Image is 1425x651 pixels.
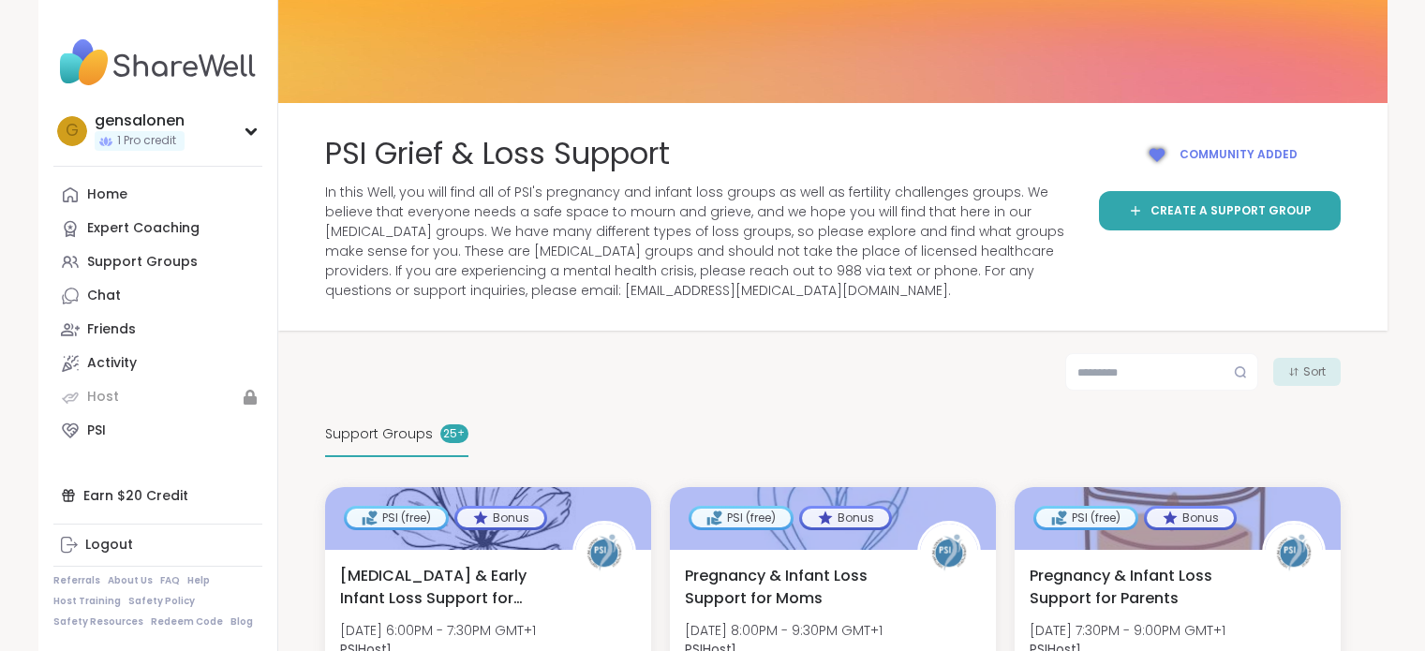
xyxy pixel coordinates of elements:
div: PSI (free) [1036,509,1136,527]
span: Pregnancy & Infant Loss Support for Moms [685,565,897,610]
a: PSI [53,414,262,448]
img: PSIHost1 [1265,524,1323,582]
span: [DATE] 6:00PM - 7:30PM GMT+1 [340,621,536,640]
span: Community added [1180,146,1298,163]
div: Chat [87,287,121,305]
img: ShareWell Nav Logo [53,30,262,96]
a: Blog [230,615,253,629]
div: Bonus [802,509,889,527]
div: Earn $20 Credit [53,479,262,512]
a: Safety Resources [53,615,143,629]
div: Expert Coaching [87,219,200,238]
pre: + [457,425,464,442]
img: PSIHost1 [575,524,633,582]
span: g [66,119,79,143]
span: 1 Pro credit [117,133,176,149]
a: Redeem Code [151,615,223,629]
div: PSI [87,422,106,440]
div: Logout [85,536,133,555]
div: gensalonen [95,111,185,131]
button: Community added [1099,133,1341,176]
img: PSIHost1 [920,524,978,582]
div: 25 [440,424,468,443]
a: Home [53,178,262,212]
div: PSI (free) [347,509,446,527]
div: Activity [87,354,137,373]
span: PSI Grief & Loss Support [325,133,670,175]
a: About Us [108,574,153,587]
div: Home [87,185,127,204]
a: Referrals [53,574,100,587]
span: [DATE] 7:30PM - 9:00PM GMT+1 [1030,621,1225,640]
div: PSI (free) [691,509,791,527]
span: [DATE] 8:00PM - 9:30PM GMT+1 [685,621,883,640]
div: Support Groups [87,253,198,272]
a: Expert Coaching [53,212,262,245]
a: Support Groups [53,245,262,279]
div: Bonus [457,509,544,527]
a: Host Training [53,595,121,608]
a: Chat [53,279,262,313]
span: [MEDICAL_DATA] & Early Infant Loss Support for Parents [340,565,552,610]
span: Create a support group [1150,202,1312,219]
div: Host [87,388,119,407]
a: Logout [53,528,262,562]
a: Host [53,380,262,414]
span: Sort [1303,363,1326,380]
span: Support Groups [325,424,433,444]
a: FAQ [160,574,180,587]
a: Help [187,574,210,587]
div: Bonus [1147,509,1234,527]
a: Safety Policy [128,595,195,608]
div: Friends [87,320,136,339]
a: Friends [53,313,262,347]
a: Activity [53,347,262,380]
span: Pregnancy & Infant Loss Support for Parents [1030,565,1241,610]
span: In this Well, you will find all of PSI's pregnancy and infant loss groups as well as fertility ch... [325,183,1076,301]
a: Create a support group [1099,191,1341,230]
